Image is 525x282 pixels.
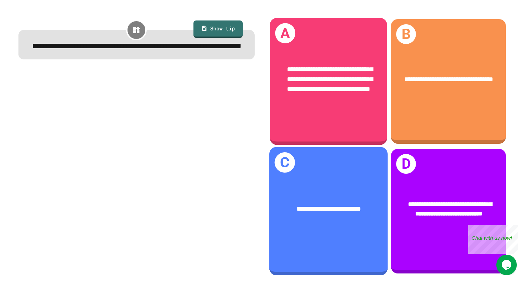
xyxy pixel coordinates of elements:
[496,255,518,275] iframe: chat widget
[468,225,518,254] iframe: chat widget
[193,20,243,38] a: Show tip
[275,23,295,43] h1: A
[396,154,416,174] h1: D
[396,24,416,44] h1: B
[275,152,295,173] h1: C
